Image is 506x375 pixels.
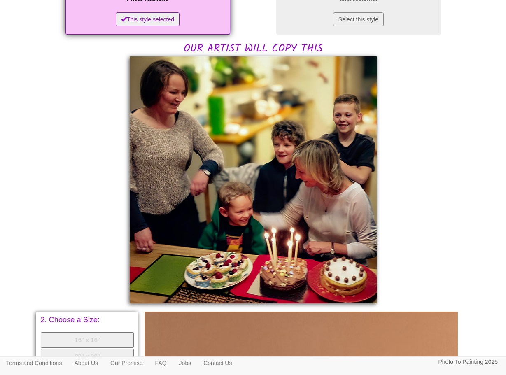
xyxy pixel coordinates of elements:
[149,357,173,369] a: FAQ
[173,357,198,369] a: Jobs
[104,357,149,369] a: Our Promise
[130,56,377,303] img: Steven , please would you:
[116,12,180,26] button: This style selected
[438,357,498,367] p: Photo To Painting 2025
[333,12,384,26] button: Select this style
[41,332,134,348] button: 16" x 16"
[68,357,104,369] a: About Us
[41,349,134,364] button: 20" x 20"
[197,357,238,369] a: Contact Us
[41,316,134,324] p: 2. Choose a Size:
